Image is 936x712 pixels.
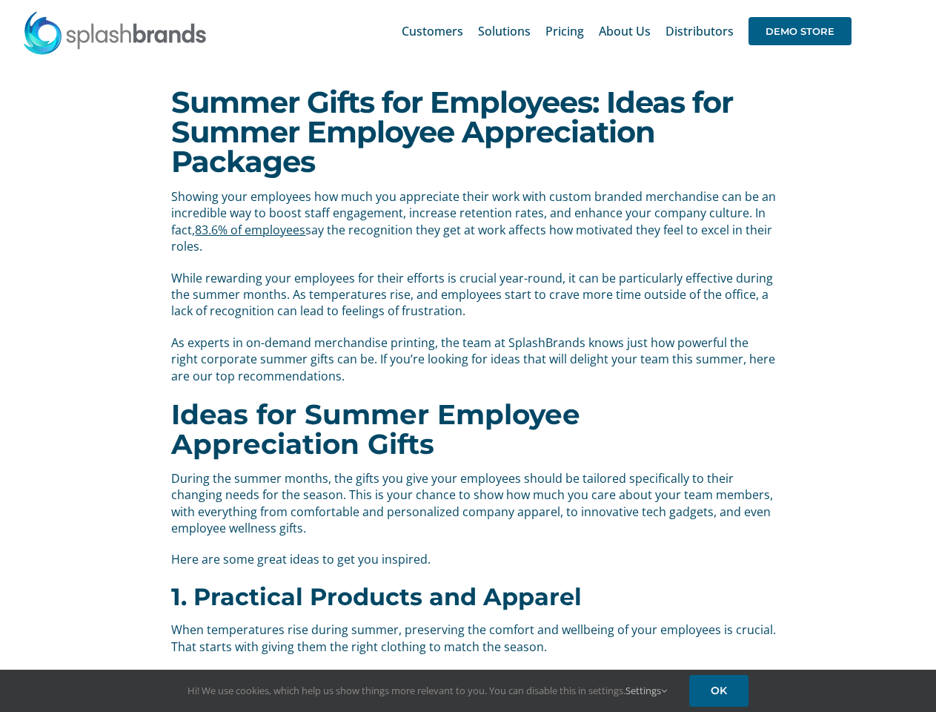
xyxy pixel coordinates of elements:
nav: Main Menu [402,7,852,55]
span: Customers [402,25,463,37]
p: While rewarding your employees for their efforts is crucial year-round, it can be particularly ef... [171,270,776,320]
h1: Summer Gifts for Employees: Ideas for Summer Employee Appreciation Packages [171,88,764,177]
a: OK [689,675,749,707]
span: Pricing [545,25,584,37]
p: When temperatures rise during summer, preserving the comfort and wellbeing of your employees is c... [171,622,776,655]
p: Here are some great ideas to get you inspired. [171,551,776,567]
a: 83.6% of employees [195,222,305,238]
a: Pricing [545,7,584,55]
a: Customers [402,7,463,55]
span: Distributors [666,25,734,37]
p: During the summer months, the gifts you give your employees should be tailored specifically to th... [171,470,776,537]
a: Distributors [666,7,734,55]
b: 1. Practical Products and Apparel [171,582,582,611]
span: DEMO STORE [749,17,852,45]
b: Lightweight Summer Shirts [171,669,458,693]
p: Showing your employees how much you appreciate their work with custom branded merchandise can be ... [171,188,776,255]
a: DEMO STORE [749,7,852,55]
a: Settings [625,684,667,697]
span: Hi! We use cookies, which help us show things more relevant to you. You can disable this in setti... [187,684,667,697]
img: SplashBrands.com Logo [22,10,208,55]
p: As experts in on-demand merchandise printing, the team at SplashBrands knows just how powerful th... [171,334,776,384]
span: About Us [599,25,651,37]
b: Ideas for Summer Employee Appreciation Gifts [171,398,580,461]
span: Solutions [478,25,531,37]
